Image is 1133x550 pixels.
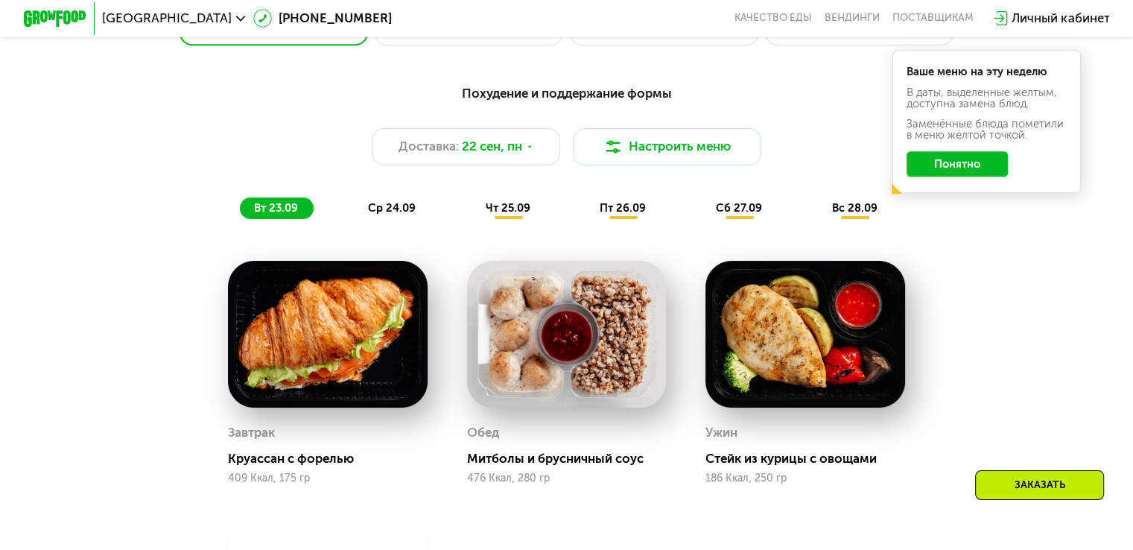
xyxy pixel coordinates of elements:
span: сб 27.09 [716,201,762,215]
span: чт 25.09 [486,201,530,215]
span: ср 24.09 [368,201,416,215]
a: Качество еды [734,12,812,25]
span: вт 23.09 [254,201,298,215]
div: Заменённые блюда пометили в меню жёлтой точкой. [907,118,1067,141]
button: Понятно [907,151,1008,177]
span: [GEOGRAPHIC_DATA] [102,12,232,25]
div: Митболы и брусничный соус [467,451,679,467]
div: Личный кабинет [1012,9,1109,28]
div: Ваше меню на эту неделю [907,66,1067,78]
div: 409 Ккал, 175 гр [228,472,428,484]
div: 476 Ккал, 280 гр [467,472,667,484]
div: Ужин [705,421,737,445]
div: поставщикам [892,12,974,25]
a: Вендинги [825,12,880,25]
span: вс 28.09 [832,201,877,215]
span: Доставка: [399,137,459,156]
div: Круассан с форелью [228,451,439,467]
span: 22 сен, пн [462,137,522,156]
span: пт 26.09 [600,201,646,215]
a: [PHONE_NUMBER] [253,9,392,28]
div: 186 Ккал, 250 гр [705,472,905,484]
div: Обед [467,421,499,445]
div: Заказать [975,470,1104,500]
div: Стейк из курицы с овощами [705,451,917,467]
div: В даты, выделенные желтым, доступна замена блюд. [907,87,1067,110]
button: Настроить меню [573,128,762,166]
div: Завтрак [228,421,275,445]
div: Похудение и поддержание формы [101,83,1032,103]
